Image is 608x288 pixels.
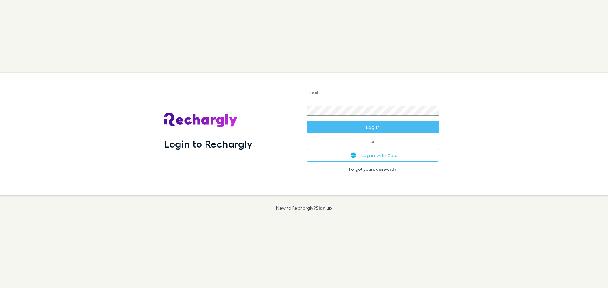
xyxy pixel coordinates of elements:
button: Log in [307,121,439,133]
span: or [307,141,439,141]
a: password [373,166,394,172]
p: New to Rechargly? [276,205,332,211]
a: Sign up [316,205,332,211]
img: Rechargly's Logo [164,113,237,128]
img: Xero's logo [351,152,356,158]
button: Log in with Xero [307,149,439,162]
h1: Login to Rechargly [164,138,252,150]
p: Forgot your ? [307,167,439,172]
